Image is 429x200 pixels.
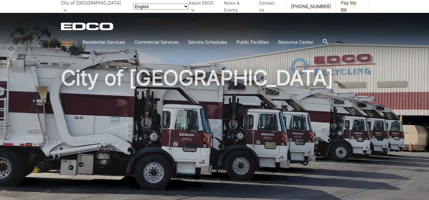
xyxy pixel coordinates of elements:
a: Commercial Services [134,39,178,46]
a: EDCD logo. Return to the homepage. [61,23,114,30]
a: Resource Center [278,39,313,46]
a: Service Schedules [188,39,227,46]
select: Select a language [133,4,189,10]
a: Public Facilities [236,39,269,46]
a: Residential Services [83,39,125,46]
a: Home [61,39,73,46]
